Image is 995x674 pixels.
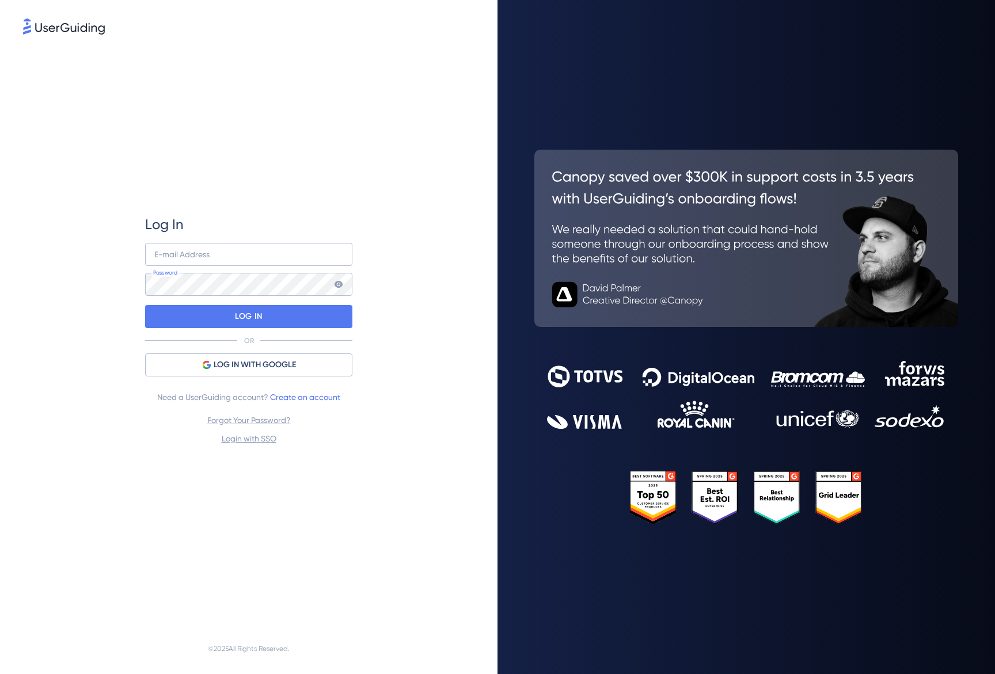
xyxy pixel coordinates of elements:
[235,307,262,326] p: LOG IN
[534,150,958,327] img: 26c0aa7c25a843aed4baddd2b5e0fa68.svg
[244,336,254,345] p: OR
[222,434,276,443] a: Login with SSO
[208,642,290,656] span: © 2025 All Rights Reserved.
[207,416,291,425] a: Forgot Your Password?
[145,215,184,234] span: Log In
[23,18,105,35] img: 8faab4ba6bc7696a72372aa768b0286c.svg
[214,358,296,372] span: LOG IN WITH GOOGLE
[157,390,340,404] span: Need a UserGuiding account?
[630,471,863,524] img: 25303e33045975176eb484905ab012ff.svg
[145,243,352,266] input: example@company.com
[547,361,945,429] img: 9302ce2ac39453076f5bc0f2f2ca889b.svg
[270,393,340,402] a: Create an account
